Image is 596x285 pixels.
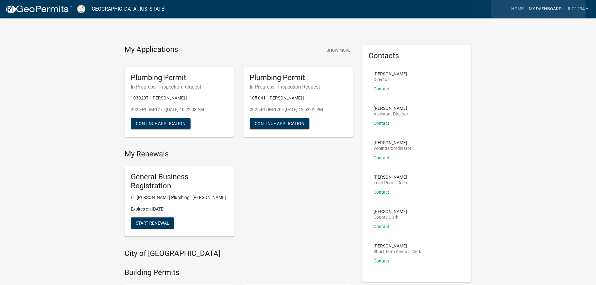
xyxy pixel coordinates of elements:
wm-registration-list-section: My Renewals [125,150,353,241]
button: Start Renewal [131,217,174,229]
p: Director [374,77,407,82]
h6: In Progress - Inspection Request [250,84,347,90]
p: Zoning Coordinator [374,146,411,150]
p: 2025-PLUM-170 - [DATE] 12:52:01 PM [250,106,347,113]
a: Contact [374,121,389,126]
p: County Clerk [374,215,407,219]
a: [GEOGRAPHIC_DATA], [US_STATE] [90,4,166,14]
button: Continue Application [131,118,191,129]
h6: In Progress - Inspection Request [131,84,228,90]
a: My Dashboard [526,3,564,15]
h5: General Business Registration [131,172,228,191]
p: Assistant Director [374,112,408,116]
a: Home [509,3,526,15]
a: Contact [374,86,389,91]
p: [PERSON_NAME] [374,209,407,214]
a: Contact [374,224,389,229]
p: Lead Permit Tech [374,181,407,185]
p: [PERSON_NAME] [374,175,407,179]
p: 2025-PLUM-177 - [DATE] 10:22:03 AM [131,106,228,113]
p: Short Term Rentals Clerk [374,249,421,254]
p: 103D207 | [PERSON_NAME] | [131,95,228,101]
h5: Contacts [369,51,466,60]
button: Show More [324,45,353,55]
a: Contact [374,258,389,263]
p: [PERSON_NAME] [374,72,407,76]
p: [PERSON_NAME] [374,140,411,145]
p: [PERSON_NAME] [374,244,421,248]
p: LL [PERSON_NAME] Plumbing | [PERSON_NAME] [131,194,228,201]
span: Start Renewal [136,220,169,225]
a: Contact [374,190,389,195]
button: Continue Application [250,118,309,129]
h5: Plumbing Permit [250,73,347,82]
a: jlg1234 [564,3,591,15]
h4: City of [GEOGRAPHIC_DATA] [125,249,353,258]
p: [PERSON_NAME] [374,106,408,110]
h4: My Applications [125,45,178,54]
h4: Building Permits [125,268,353,277]
img: Putnam County, Georgia [77,5,85,13]
p: 105 041 | [PERSON_NAME] | [250,95,347,101]
p: Expires on [DATE] [131,206,228,212]
h5: Plumbing Permit [131,73,228,82]
h4: My Renewals [125,150,353,159]
a: Contact [374,155,389,160]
